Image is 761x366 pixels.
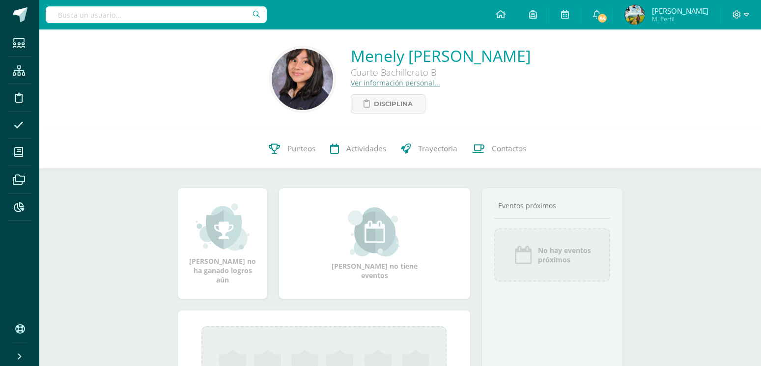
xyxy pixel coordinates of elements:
div: [PERSON_NAME] no ha ganado logros aún [188,202,257,284]
img: event_icon.png [513,245,533,265]
div: [PERSON_NAME] no tiene eventos [326,207,424,280]
input: Busca un usuario... [46,6,267,23]
a: Punteos [261,129,323,169]
a: Actividades [323,129,394,169]
a: Disciplina [351,94,425,113]
span: Contactos [492,143,526,154]
a: Ver información personal... [351,78,440,87]
span: 64 [597,13,608,24]
div: Eventos próximos [494,201,610,210]
a: Menely [PERSON_NAME] [351,45,531,66]
div: Cuarto Bachillerato B [351,66,531,78]
span: [PERSON_NAME] [652,6,708,16]
img: c5ad79ebc71667928ba325bd384323d0.png [272,49,333,110]
span: Trayectoria [418,143,457,154]
a: Trayectoria [394,129,465,169]
a: Contactos [465,129,534,169]
span: Mi Perfil [652,15,708,23]
span: No hay eventos próximos [538,246,591,264]
img: event_small.png [348,207,401,256]
span: Disciplina [374,95,413,113]
img: 68dc05d322f312bf24d9602efa4c3a00.png [625,5,645,25]
span: Actividades [346,143,386,154]
span: Punteos [287,143,315,154]
img: achievement_small.png [196,202,250,252]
